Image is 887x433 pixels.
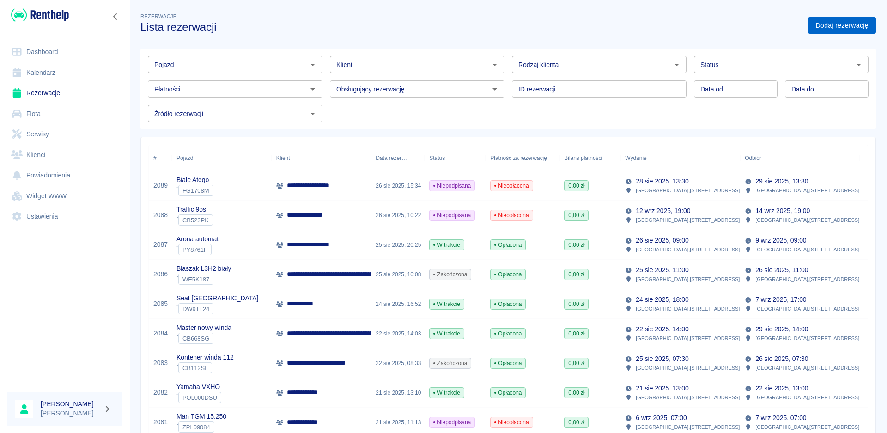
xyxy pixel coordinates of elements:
p: Traffic 9os [176,205,213,214]
div: 25 sie 2025, 20:25 [371,230,425,260]
span: CB112SL [179,365,212,372]
p: Seat [GEOGRAPHIC_DATA] [176,293,258,303]
span: POL000DSU [179,394,221,401]
p: Białe Atego [176,175,213,185]
p: [GEOGRAPHIC_DATA] , [STREET_ADDRESS] [636,186,740,195]
p: [GEOGRAPHIC_DATA] , [STREET_ADDRESS] [755,216,859,224]
div: Odbiór [740,145,860,171]
div: Wydanie [620,145,740,171]
div: # [149,145,172,171]
h3: Lista rezerwacji [140,21,801,34]
span: W trakcie [430,300,464,308]
p: [GEOGRAPHIC_DATA] , [STREET_ADDRESS] [636,393,740,402]
div: ` [176,274,231,285]
input: DD.MM.YYYY [694,80,778,98]
div: Odbiór [745,145,761,171]
a: 2083 [153,358,168,368]
button: Otwórz [306,107,319,120]
button: Sort [407,152,420,165]
p: [GEOGRAPHIC_DATA] , [STREET_ADDRESS] [636,334,740,342]
div: Status [429,145,445,171]
p: 7 wrz 2025, 17:00 [755,295,806,305]
div: ` [176,421,226,433]
p: [GEOGRAPHIC_DATA] , [STREET_ADDRESS] [755,186,859,195]
a: Serwisy [7,124,122,145]
p: 28 sie 2025, 13:30 [636,177,688,186]
p: Master nowy winda [176,323,231,333]
span: Opłacona [491,329,525,338]
p: [GEOGRAPHIC_DATA] , [STREET_ADDRESS] [636,275,740,283]
p: 25 sie 2025, 11:00 [636,265,688,275]
span: WE5K187 [179,276,213,283]
p: [GEOGRAPHIC_DATA] , [STREET_ADDRESS] [636,245,740,254]
a: 2082 [153,388,168,397]
span: 0,00 zł [565,211,588,220]
a: 2089 [153,181,168,190]
p: Blaszak L3H2 biały [176,264,231,274]
span: Zakończona [430,359,471,367]
h6: [PERSON_NAME] [41,399,100,409]
a: 2085 [153,299,168,309]
button: Zwiń nawigację [109,11,122,23]
div: # [153,145,157,171]
p: 29 sie 2025, 13:30 [755,177,808,186]
span: FG1708M [179,187,213,194]
p: 21 sie 2025, 13:00 [636,384,688,393]
span: Nieopłacona [491,182,532,190]
div: Klient [276,145,290,171]
div: ` [176,303,258,314]
span: 0,00 zł [565,389,588,397]
input: DD.MM.YYYY [785,80,869,98]
p: 9 wrz 2025, 09:00 [755,236,806,245]
span: PY8761F [179,246,211,253]
div: ` [176,333,231,344]
a: Powiadomienia [7,165,122,186]
p: 14 wrz 2025, 19:00 [755,206,810,216]
span: Nieopłacona [491,418,532,427]
a: 2081 [153,417,168,427]
span: Opłacona [491,241,525,249]
p: Kontener winda 112 [176,353,234,362]
a: 2084 [153,329,168,338]
span: Rezerwacje [140,13,176,19]
button: Otwórz [306,58,319,71]
span: Opłacona [491,300,525,308]
span: CB668SG [179,335,213,342]
span: 0,00 zł [565,270,588,279]
button: Sort [647,152,660,165]
button: Otwórz [306,83,319,96]
p: 6 wrz 2025, 07:00 [636,413,687,423]
span: Opłacona [491,270,525,279]
a: Kalendarz [7,62,122,83]
button: Otwórz [488,58,501,71]
div: Data rezerwacji [376,145,407,171]
div: Płatność za rezerwację [486,145,559,171]
span: 0,00 zł [565,359,588,367]
p: 7 wrz 2025, 07:00 [755,413,806,423]
img: Renthelp logo [11,7,69,23]
a: Ustawienia [7,206,122,227]
p: 25 sie 2025, 07:30 [636,354,688,364]
a: 2087 [153,240,168,250]
p: 22 sie 2025, 13:00 [755,384,808,393]
span: 0,00 zł [565,241,588,249]
p: Man TGM 15.250 [176,412,226,421]
span: DW9TL24 [179,305,213,312]
span: W trakcie [430,241,464,249]
div: ` [176,392,221,403]
button: Otwórz [852,58,865,71]
a: Dashboard [7,42,122,62]
div: Bilans płatności [564,145,602,171]
p: [GEOGRAPHIC_DATA] , [STREET_ADDRESS] [755,334,859,342]
div: Data rezerwacji [371,145,425,171]
div: 24 sie 2025, 16:52 [371,289,425,319]
p: [GEOGRAPHIC_DATA] , [STREET_ADDRESS] [755,423,859,431]
span: Opłacona [491,359,525,367]
div: Klient [272,145,371,171]
div: Płatność za rezerwację [490,145,547,171]
div: Pojazd [172,145,272,171]
div: Wydanie [625,145,646,171]
p: [GEOGRAPHIC_DATA] , [STREET_ADDRESS] [636,423,740,431]
p: [GEOGRAPHIC_DATA] , [STREET_ADDRESS] [636,216,740,224]
span: ZPL09084 [179,424,214,431]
